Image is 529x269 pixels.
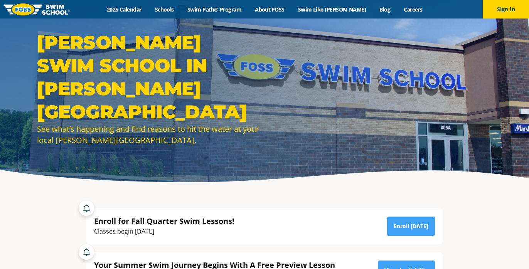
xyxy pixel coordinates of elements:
[248,6,291,13] a: About FOSS
[291,6,373,13] a: Swim Like [PERSON_NAME]
[373,6,397,13] a: Blog
[94,226,234,237] div: Classes begin [DATE]
[94,216,234,226] div: Enroll for Fall Quarter Swim Lessons!
[100,6,148,13] a: 2025 Calendar
[148,6,180,13] a: Schools
[4,3,70,15] img: FOSS Swim School Logo
[180,6,248,13] a: Swim Path® Program
[387,217,435,236] a: Enroll [DATE]
[37,123,261,146] div: See what’s happening and find reasons to hit the water at your local [PERSON_NAME][GEOGRAPHIC_DATA].
[397,6,429,13] a: Careers
[37,31,261,123] h1: [PERSON_NAME] Swim School in [PERSON_NAME][GEOGRAPHIC_DATA]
